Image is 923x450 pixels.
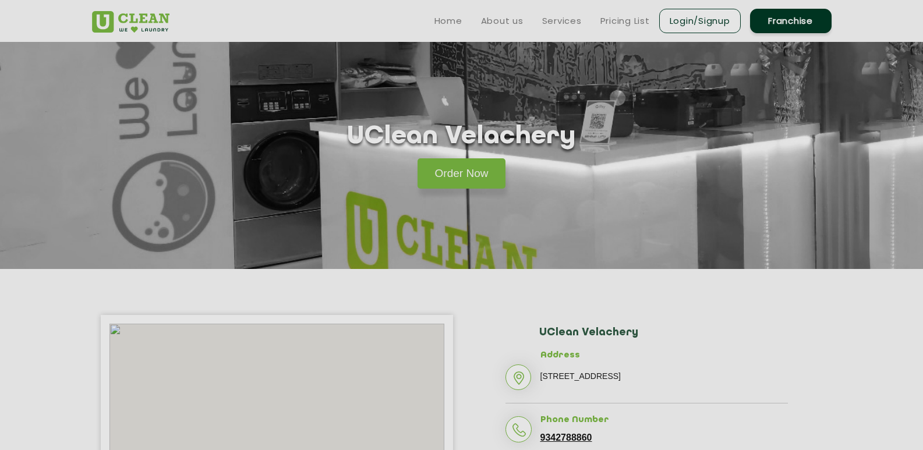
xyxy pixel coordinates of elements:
a: About us [481,14,524,28]
a: 9342788860 [540,433,592,443]
h5: Address [540,350,788,361]
h2: UClean Velachery [539,327,788,350]
a: Pricing List [600,14,650,28]
a: Login/Signup [659,9,741,33]
a: Services [542,14,582,28]
a: Order Now [418,158,506,189]
h1: UClean Velachery [347,122,576,152]
img: UClean Laundry and Dry Cleaning [92,11,169,33]
a: Home [434,14,462,28]
h5: Phone Number [540,415,788,426]
a: Franchise [750,9,832,33]
p: [STREET_ADDRESS] [540,367,788,385]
